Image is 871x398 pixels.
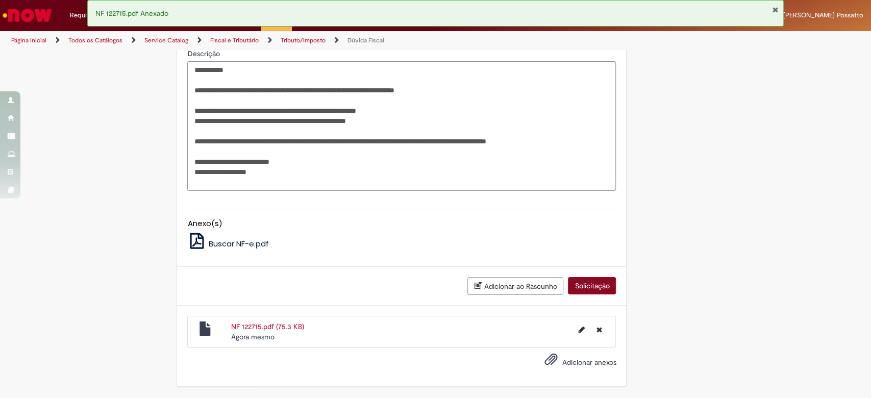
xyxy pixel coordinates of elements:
span: [PERSON_NAME] Possatto [783,11,863,19]
h5: Anexo(s) [187,219,616,228]
time: 29/09/2025 15:46:03 [231,332,275,341]
a: Buscar NF-e.pdf [187,238,269,249]
a: Tributo/Imposto [281,36,326,44]
a: NF 122715.pdf (75.3 KB) [231,322,304,331]
textarea: Descrição [187,61,616,191]
span: Descrição [187,49,221,58]
button: Adicionar ao Rascunho [467,277,563,295]
button: Fechar Notificação [772,6,778,14]
span: Agora mesmo [231,332,275,341]
a: Fiscal e Tributário [210,36,259,44]
a: Dúvida Fiscal [347,36,384,44]
span: Requisições [70,10,106,20]
button: Solicitação [568,277,616,294]
button: Adicionar anexos [541,350,560,374]
a: Todos os Catálogos [68,36,122,44]
img: ServiceNow [1,5,54,26]
a: Service Catalog [144,36,188,44]
a: Página inicial [11,36,46,44]
button: Editar nome de arquivo NF 122715.pdf [572,321,590,338]
button: Excluir NF 122715.pdf [590,321,608,338]
ul: Trilhas de página [8,31,573,50]
span: Buscar NF-e.pdf [209,238,269,249]
span: Adicionar anexos [562,358,616,367]
span: NF 122715.pdf Anexado [95,9,168,18]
